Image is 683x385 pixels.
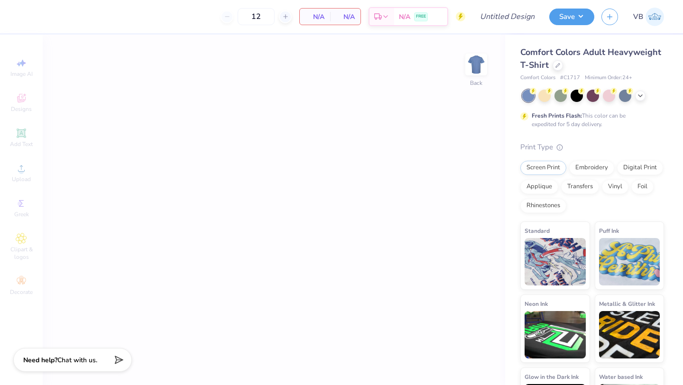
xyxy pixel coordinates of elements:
div: Screen Print [520,161,566,175]
strong: Need help? [23,356,57,365]
div: Rhinestones [520,199,566,213]
a: VB [633,8,664,26]
img: Neon Ink [525,311,586,358]
span: Glow in the Dark Ink [525,372,579,382]
span: Comfort Colors [520,74,555,82]
div: Foil [631,180,654,194]
span: # C1717 [560,74,580,82]
div: Digital Print [617,161,663,175]
span: Water based Ink [599,372,643,382]
span: Comfort Colors Adult Heavyweight T-Shirt [520,46,661,71]
span: N/A [336,12,355,22]
input: Untitled Design [472,7,542,26]
img: Puff Ink [599,238,660,285]
span: VB [633,11,643,22]
span: N/A [305,12,324,22]
div: Embroidery [569,161,614,175]
input: – – [238,8,275,25]
span: Standard [525,226,550,236]
span: FREE [416,13,426,20]
span: Puff Ink [599,226,619,236]
div: This color can be expedited for 5 day delivery. [532,111,648,128]
span: Metallic & Glitter Ink [599,299,655,309]
span: Neon Ink [525,299,548,309]
img: Back [467,55,486,74]
img: Standard [525,238,586,285]
div: Transfers [561,180,599,194]
button: Save [549,9,594,25]
div: Vinyl [602,180,628,194]
div: Back [470,79,482,87]
div: Print Type [520,142,664,153]
img: Victoria Barrett [646,8,664,26]
strong: Fresh Prints Flash: [532,112,582,119]
div: Applique [520,180,558,194]
span: N/A [399,12,410,22]
span: Minimum Order: 24 + [585,74,632,82]
img: Metallic & Glitter Ink [599,311,660,358]
span: Chat with us. [57,356,97,365]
